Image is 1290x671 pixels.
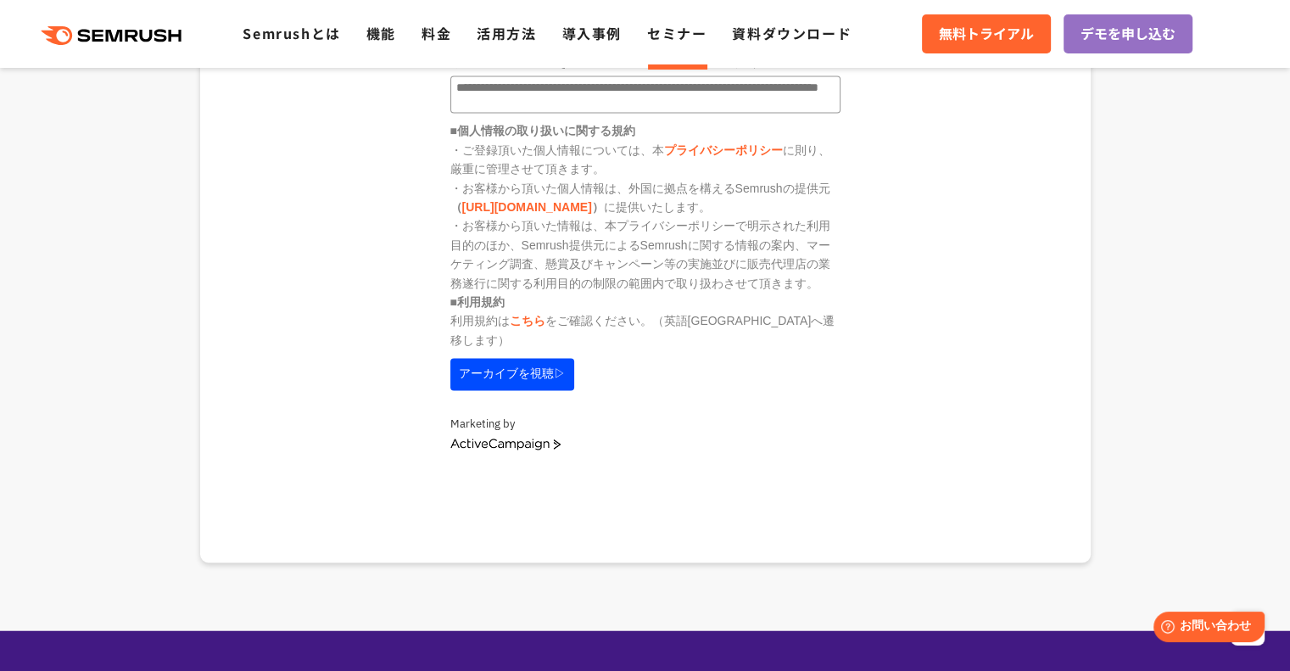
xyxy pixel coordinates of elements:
iframe: Help widget launcher [1139,605,1271,652]
a: デモを申し込む [1064,14,1192,53]
div: Marketing by [450,416,840,433]
a: こちら [510,314,545,327]
a: 無料トライアル [922,14,1051,53]
a: 料金 [422,23,451,43]
span: デモを申し込む [1081,23,1176,45]
strong: （ ） [450,200,604,214]
button: アーカイブを視聴▷ [450,358,574,390]
a: プライバシーポリシー [664,143,783,157]
a: [URL][DOMAIN_NAME] [462,200,592,214]
a: 資料ダウンロード [732,23,852,43]
a: セミナー [647,23,706,43]
h5: ■利用規約 [450,293,840,311]
a: 導入事例 [562,23,622,43]
a: 機能 [366,23,396,43]
p: 利用規約は をご確認ください。（英語[GEOGRAPHIC_DATA]へ遷移します） [450,311,840,349]
a: 活用方法 [477,23,536,43]
h5: ■個人情報の取り扱いに関する規約 [450,121,840,140]
span: 無料トライアル [939,23,1034,45]
a: Semrushとは [243,23,340,43]
p: ・ご登録頂いた個人情報については、本 に則り、厳重に管理させて頂きます。 ・お客様から頂いた個人情報は、外国に拠点を構えるSemrushの提供元 に提供いたします。 ・お客様から頂いた情報は、本... [450,141,840,293]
